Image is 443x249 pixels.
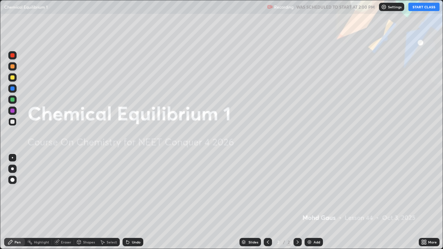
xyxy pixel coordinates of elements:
[283,240,285,244] div: /
[15,240,21,244] div: Pen
[296,4,375,10] h5: WAS SCHEDULED TO START AT 2:00 PM
[34,240,49,244] div: Highlight
[381,4,387,10] img: class-settings-icons
[428,240,437,244] div: More
[61,240,71,244] div: Eraser
[83,240,95,244] div: Shapes
[275,240,282,244] div: 2
[274,4,293,10] p: Recording
[132,240,141,244] div: Undo
[307,239,312,245] img: add-slide-button
[107,240,117,244] div: Select
[287,239,291,245] div: 2
[4,4,48,10] p: Chemical Equilibrium 1
[248,240,258,244] div: Slides
[267,4,273,10] img: recording.375f2c34.svg
[388,5,401,9] p: Settings
[314,240,320,244] div: Add
[408,3,440,11] button: START CLASS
